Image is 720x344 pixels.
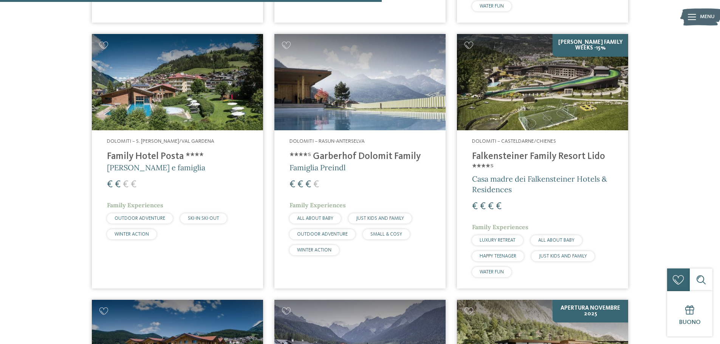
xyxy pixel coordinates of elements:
span: WATER FUN [480,4,504,9]
span: Family Experiences [472,223,528,231]
span: ALL ABOUT BABY [538,238,574,243]
span: € [131,180,136,190]
span: Family Experiences [107,201,163,209]
span: Famiglia Preindl [290,163,345,172]
span: WATER FUN [480,270,504,275]
span: € [488,202,494,211]
img: Cercate un hotel per famiglie? Qui troverete solo i migliori! [92,34,263,130]
span: ALL ABOUT BABY [297,216,333,221]
span: € [297,180,303,190]
img: Cercate un hotel per famiglie? Qui troverete solo i migliori! [274,34,446,130]
span: Buono [679,319,701,325]
span: JUST KIDS AND FAMILY [356,216,404,221]
h4: Falkensteiner Family Resort Lido ****ˢ [472,151,613,174]
span: € [123,180,129,190]
span: Dolomiti – Casteldarne/Chienes [472,139,556,144]
span: SMALL & COSY [370,232,402,237]
span: OUTDOOR ADVENTURE [297,232,348,237]
h4: ****ˢ Garberhof Dolomit Family [290,151,430,162]
span: € [107,180,113,190]
span: Dolomiti – Rasun-Anterselva [290,139,365,144]
span: Casa madre dei Falkensteiner Hotels & Residences [472,174,607,194]
h4: Family Hotel Posta **** [107,151,248,162]
span: € [472,202,478,211]
span: JUST KIDS AND FAMILY [539,254,587,259]
a: Cercate un hotel per famiglie? Qui troverete solo i migliori! Dolomiti – Rasun-Anterselva ****ˢ G... [274,34,446,288]
span: LUXURY RETREAT [480,238,516,243]
span: WINTER ACTION [115,232,149,237]
span: € [480,202,486,211]
span: € [305,180,311,190]
span: € [115,180,121,190]
span: Dolomiti – S. [PERSON_NAME]/Val Gardena [107,139,214,144]
span: [PERSON_NAME] e famiglia [107,163,205,172]
span: € [496,202,502,211]
span: € [313,180,319,190]
span: WINTER ACTION [297,248,331,253]
a: Cercate un hotel per famiglie? Qui troverete solo i migliori! Dolomiti – S. [PERSON_NAME]/Val Gar... [92,34,263,288]
a: Cercate un hotel per famiglie? Qui troverete solo i migliori! [PERSON_NAME] Family Weeks -15% Dol... [457,34,628,288]
a: Buono [667,291,712,336]
span: HAPPY TEENAGER [480,254,516,259]
span: OUTDOOR ADVENTURE [115,216,165,221]
span: € [290,180,295,190]
span: Family Experiences [290,201,346,209]
img: Cercate un hotel per famiglie? Qui troverete solo i migliori! [457,34,628,130]
span: SKI-IN SKI-OUT [188,216,219,221]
